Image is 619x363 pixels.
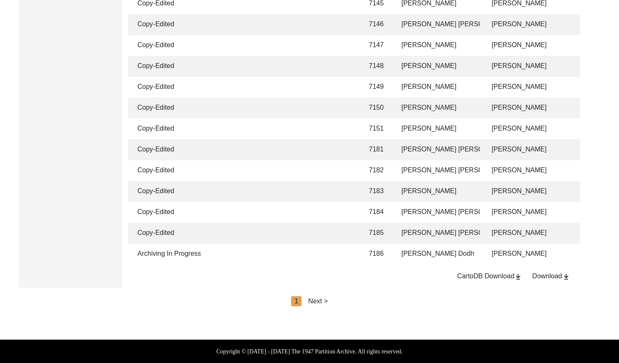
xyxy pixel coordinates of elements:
td: [PERSON_NAME] [396,118,480,139]
div: Download [532,271,570,281]
div: 1 [291,296,302,306]
td: 7150 [364,98,390,118]
td: 7185 [364,223,390,244]
div: Next > [308,296,328,306]
td: 7151 [364,118,390,139]
img: download-button.png [514,273,522,280]
td: [PERSON_NAME] [PERSON_NAME] [396,202,480,223]
td: Copy-Edited [132,14,208,35]
td: Copy-Edited [132,56,208,77]
td: Copy-Edited [132,118,208,139]
td: [PERSON_NAME] [PERSON_NAME] [396,160,480,181]
td: Copy-Edited [132,77,208,98]
td: 7186 [364,244,390,265]
td: [PERSON_NAME] [396,77,480,98]
td: 7184 [364,202,390,223]
td: [PERSON_NAME] [396,56,480,77]
td: 7149 [364,77,390,98]
td: [PERSON_NAME] [396,35,480,56]
td: [PERSON_NAME] Dodh [396,244,480,265]
td: 7183 [364,181,390,202]
td: [PERSON_NAME] [PERSON_NAME] [396,14,480,35]
td: Copy-Edited [132,35,208,56]
td: 7148 [364,56,390,77]
td: 7182 [364,160,390,181]
td: [PERSON_NAME] [PERSON_NAME] [396,139,480,160]
td: 7146 [364,14,390,35]
td: [PERSON_NAME] [396,181,480,202]
label: Copyright © [DATE] - [DATE] The 1947 Partition Archive. All rights reserved. [216,347,403,356]
td: Copy-Edited [132,160,208,181]
td: Archiving In Progress [132,244,208,265]
div: CartoDB Download [457,271,522,281]
td: [PERSON_NAME] [396,98,480,118]
td: 7181 [364,139,390,160]
td: Copy-Edited [132,139,208,160]
img: download-button.png [562,273,570,280]
td: 7147 [364,35,390,56]
td: Copy-Edited [132,223,208,244]
td: [PERSON_NAME] [PERSON_NAME] [396,223,480,244]
td: Copy-Edited [132,181,208,202]
td: Copy-Edited [132,98,208,118]
td: Copy-Edited [132,202,208,223]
